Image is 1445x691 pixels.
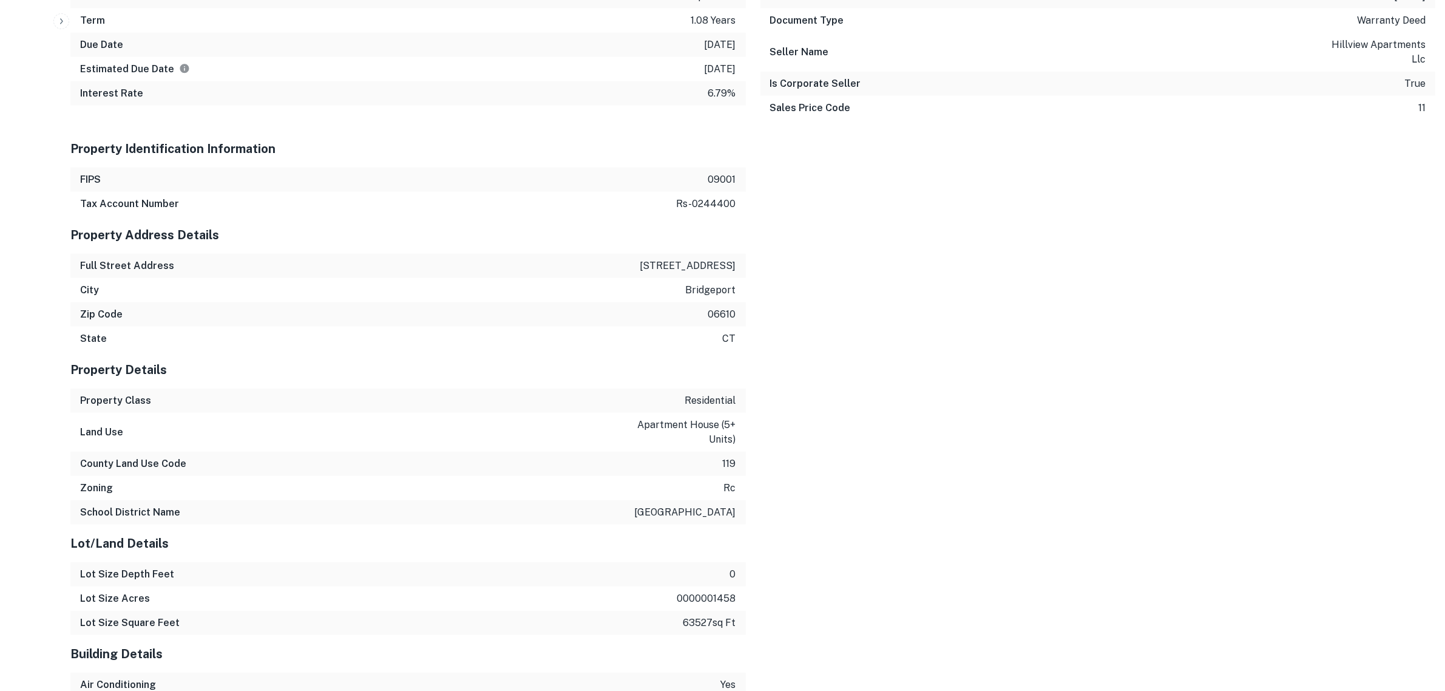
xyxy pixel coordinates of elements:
[80,13,105,28] h6: Term
[770,77,861,91] h6: Is Corporate Seller
[677,197,736,211] p: rs-0244400
[1418,101,1426,115] p: 11
[705,62,736,77] p: [DATE]
[685,393,736,408] p: residential
[683,616,736,630] p: 63527 sq ft
[1357,13,1426,28] p: warranty deed
[730,567,736,582] p: 0
[80,481,113,495] h6: Zoning
[1384,594,1445,652] iframe: Chat Widget
[70,140,746,158] h5: Property Identification Information
[770,101,851,115] h6: Sales Price Code
[627,418,736,447] p: apartment house (5+ units)
[80,505,180,520] h6: School District Name
[70,361,746,379] h5: Property Details
[770,13,844,28] h6: Document Type
[80,591,150,606] h6: Lot Size Acres
[80,307,123,322] h6: Zip Code
[80,38,123,52] h6: Due Date
[80,172,101,187] h6: FIPS
[770,45,829,60] h6: Seller Name
[70,645,746,663] h5: Building Details
[80,259,174,273] h6: Full Street Address
[708,86,736,101] p: 6.79%
[677,591,736,606] p: 0000001458
[708,307,736,322] p: 06610
[80,616,180,630] h6: Lot Size Square Feet
[80,283,99,298] h6: City
[80,457,186,471] h6: County Land Use Code
[635,505,736,520] p: [GEOGRAPHIC_DATA]
[724,481,736,495] p: rc
[80,62,190,77] h6: Estimated Due Date
[705,38,736,52] p: [DATE]
[80,86,143,101] h6: Interest Rate
[179,63,190,74] svg: Estimate is based on a standard schedule for this type of loan.
[70,534,746,553] h5: Lot/Land Details
[80,332,107,346] h6: State
[723,332,736,346] p: ct
[708,172,736,187] p: 09001
[80,393,151,408] h6: Property Class
[70,226,746,244] h5: Property Address Details
[80,567,174,582] h6: Lot Size Depth Feet
[80,197,179,211] h6: Tax Account Number
[640,259,736,273] p: [STREET_ADDRESS]
[691,13,736,28] p: 1.08 years
[1316,38,1426,67] p: hillview apartments llc
[723,457,736,471] p: 119
[1404,77,1426,91] p: true
[686,283,736,298] p: bridgeport
[80,425,123,440] h6: Land Use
